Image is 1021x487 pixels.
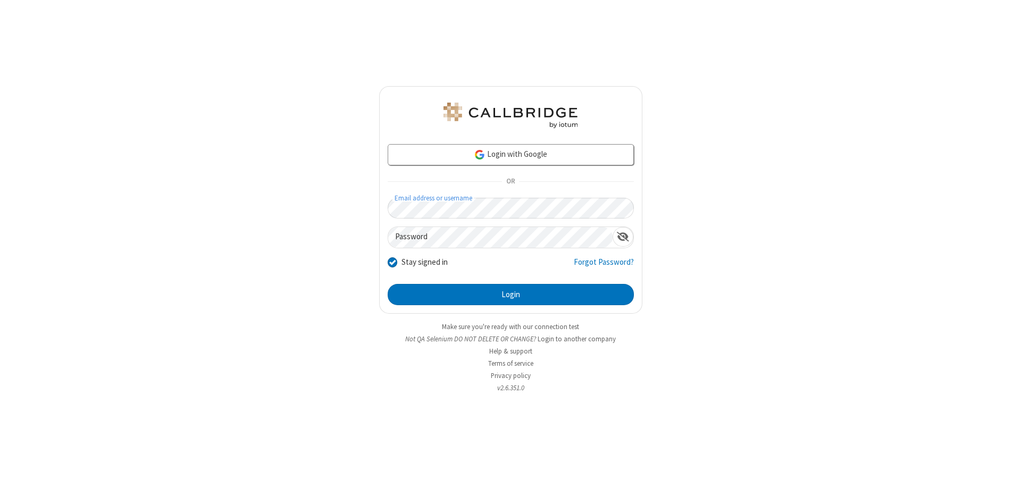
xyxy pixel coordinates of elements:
input: Password [388,227,613,248]
iframe: Chat [994,459,1013,480]
input: Email address or username [388,198,634,219]
label: Stay signed in [401,256,448,268]
img: QA Selenium DO NOT DELETE OR CHANGE [441,103,580,128]
a: Forgot Password? [574,256,634,276]
a: Help & support [489,347,532,356]
button: Login [388,284,634,305]
div: Show password [613,227,633,247]
span: OR [502,174,519,189]
a: Terms of service [488,359,533,368]
a: Make sure you're ready with our connection test [442,322,579,331]
li: Not QA Selenium DO NOT DELETE OR CHANGE? [379,334,642,344]
img: google-icon.png [474,149,486,161]
button: Login to another company [538,334,616,344]
li: v2.6.351.0 [379,383,642,393]
a: Privacy policy [491,371,531,380]
a: Login with Google [388,144,634,165]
